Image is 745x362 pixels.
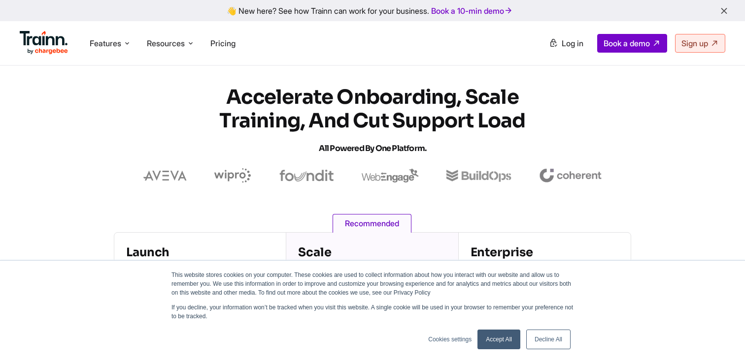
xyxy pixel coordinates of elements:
[171,303,574,321] p: If you decline, your information won’t be tracked when you visit this website. A single cookie wi...
[446,170,511,182] img: buildops logo
[362,169,419,182] img: webengage logo
[681,38,708,48] span: Sign up
[6,6,739,15] div: 👋 New here? See how Trainn can work for your business.
[319,143,427,153] span: All Powered by One Platform.
[20,31,68,55] img: Trainn Logo
[210,38,236,48] a: Pricing
[477,330,520,349] a: Accept All
[147,38,185,49] span: Resources
[195,86,550,160] h1: Accelerate Onboarding, Scale Training, and Cut Support Load
[539,169,602,182] img: coherent logo
[675,34,725,53] a: Sign up
[143,171,187,181] img: aveva logo
[543,34,589,52] a: Log in
[526,330,571,349] a: Decline All
[471,244,619,260] h4: Enterprise
[428,335,472,344] a: Cookies settings
[171,271,574,297] p: This website stores cookies on your computer. These cookies are used to collect information about...
[279,170,334,181] img: foundit logo
[126,244,274,260] h4: Launch
[298,244,446,260] h4: Scale
[429,4,515,18] a: Book a 10-min demo
[562,38,583,48] span: Log in
[597,34,667,53] a: Book a demo
[90,38,121,49] span: Features
[604,38,650,48] span: Book a demo
[214,168,251,183] img: wipro logo
[333,214,411,233] span: Recommended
